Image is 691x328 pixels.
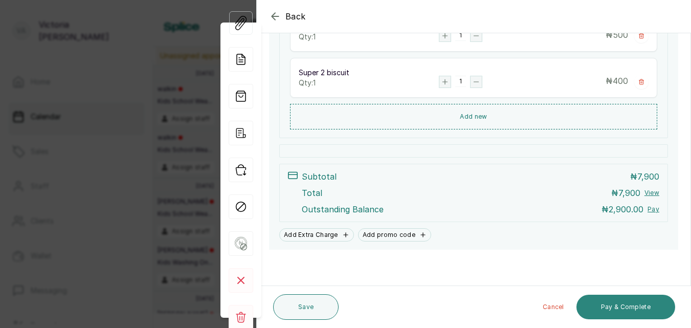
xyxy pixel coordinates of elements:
span: 7,900 [618,188,640,198]
button: Pay & Complete [576,295,675,319]
p: Qty: 1 [299,78,439,88]
span: 7,900 [637,171,659,182]
p: ₦ [611,187,640,199]
button: Pay [648,205,659,213]
span: 500 [613,30,628,40]
button: Save [273,294,339,320]
p: Total [302,187,322,199]
button: Add promo code [358,228,431,242]
button: Add new [290,104,657,129]
p: Super 2 biscuit [299,68,439,78]
p: Subtotal [302,170,337,183]
p: ₦2,900.00 [601,203,643,215]
button: View [644,189,659,197]
button: Cancel [534,295,572,319]
button: Back [269,10,306,23]
button: Add Extra Charge [279,228,354,242]
p: Qty: 1 [299,32,439,42]
p: ₦ [606,29,628,43]
p: ₦ [630,170,659,183]
span: 400 [613,76,628,86]
p: 1 [459,77,462,85]
p: ₦ [606,75,628,89]
p: 1 [459,31,462,39]
p: Outstanding Balance [302,203,384,215]
span: Back [285,10,306,23]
